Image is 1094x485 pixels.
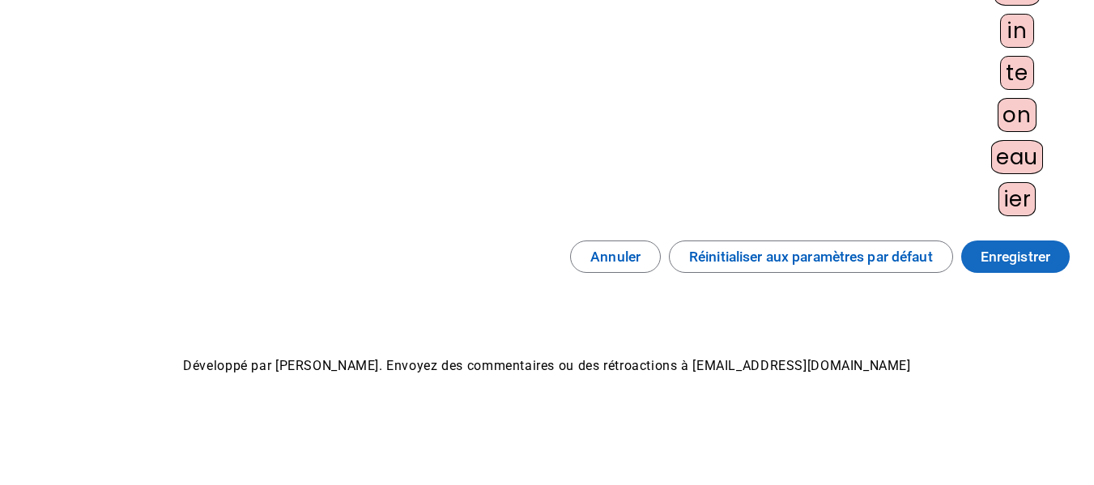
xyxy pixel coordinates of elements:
[981,245,1050,269] span: Enregistrer
[1000,14,1034,48] div: in
[689,245,933,269] span: Réinitialiser aux paramètres par défaut
[570,240,661,273] button: Annuler
[998,98,1036,132] div: on
[961,240,1070,273] button: Enregistrer
[590,245,641,269] span: Annuler
[669,240,953,273] button: Réinitialiser aux paramètres par défaut
[998,182,1037,216] div: ier
[991,140,1043,174] div: eau
[16,354,1078,378] p: Développé par [PERSON_NAME]. Envoyez des commentaires ou des rétroactions à [EMAIL_ADDRESS][DOMAI...
[1000,56,1034,90] div: te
